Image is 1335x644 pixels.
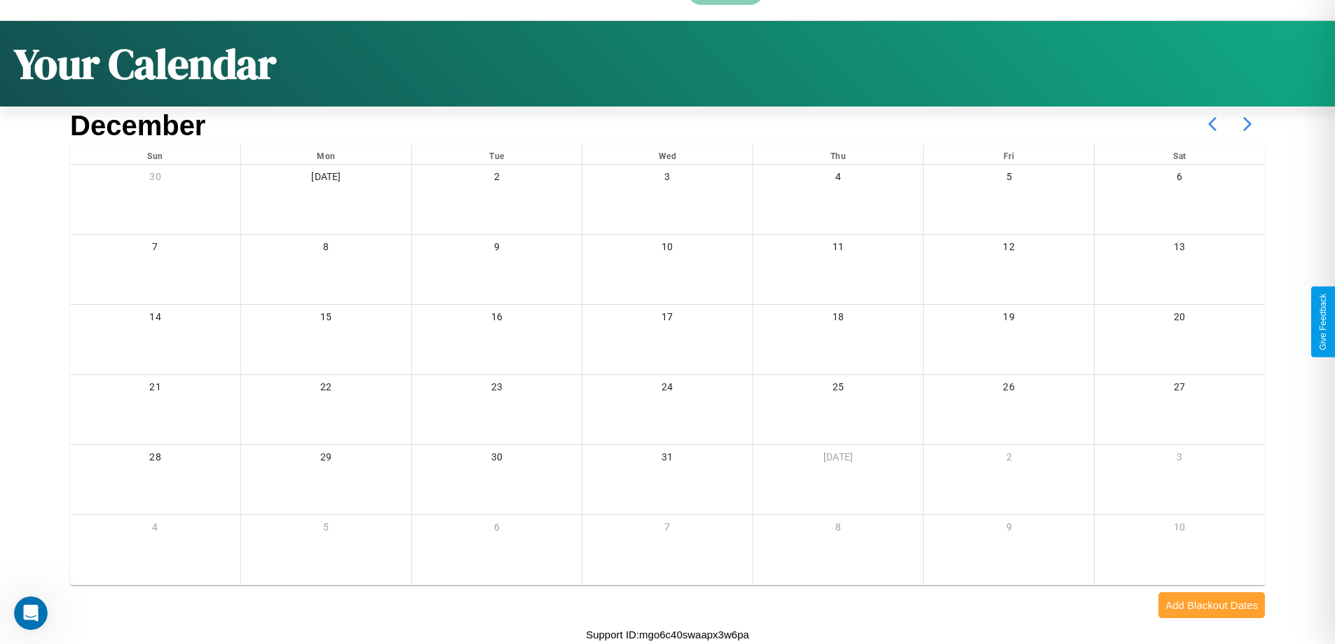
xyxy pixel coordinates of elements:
[14,35,276,93] h1: Your Calendar
[70,110,205,142] h2: December
[70,515,240,544] div: 4
[582,305,753,334] div: 17
[586,625,749,644] p: Support ID: mgo6c40swaapx3w6pa
[412,235,582,263] div: 9
[1095,445,1265,474] div: 3
[753,165,924,193] div: 4
[412,445,582,474] div: 30
[241,165,411,193] div: [DATE]
[753,305,924,334] div: 18
[582,235,753,263] div: 10
[412,375,582,404] div: 23
[412,305,582,334] div: 16
[1095,165,1265,193] div: 6
[241,235,411,263] div: 8
[412,144,582,164] div: Tue
[582,375,753,404] div: 24
[924,144,1094,164] div: Fri
[1095,235,1265,263] div: 13
[924,235,1094,263] div: 12
[1158,592,1265,618] button: Add Blackout Dates
[241,375,411,404] div: 22
[1095,144,1265,164] div: Sat
[1095,305,1265,334] div: 20
[241,515,411,544] div: 5
[412,515,582,544] div: 6
[70,165,240,193] div: 30
[70,375,240,404] div: 21
[582,144,753,164] div: Wed
[1095,375,1265,404] div: 27
[753,515,924,544] div: 8
[924,165,1094,193] div: 5
[753,235,924,263] div: 11
[753,144,924,164] div: Thu
[241,305,411,334] div: 15
[241,144,411,164] div: Mon
[70,305,240,334] div: 14
[412,165,582,193] div: 2
[70,235,240,263] div: 7
[924,445,1094,474] div: 2
[753,375,924,404] div: 25
[1318,294,1328,350] div: Give Feedback
[582,165,753,193] div: 3
[14,596,48,630] iframe: Intercom live chat
[924,515,1094,544] div: 9
[582,445,753,474] div: 31
[70,445,240,474] div: 28
[924,305,1094,334] div: 19
[924,375,1094,404] div: 26
[582,515,753,544] div: 7
[1095,515,1265,544] div: 10
[753,445,924,474] div: [DATE]
[70,144,240,164] div: Sun
[241,445,411,474] div: 29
